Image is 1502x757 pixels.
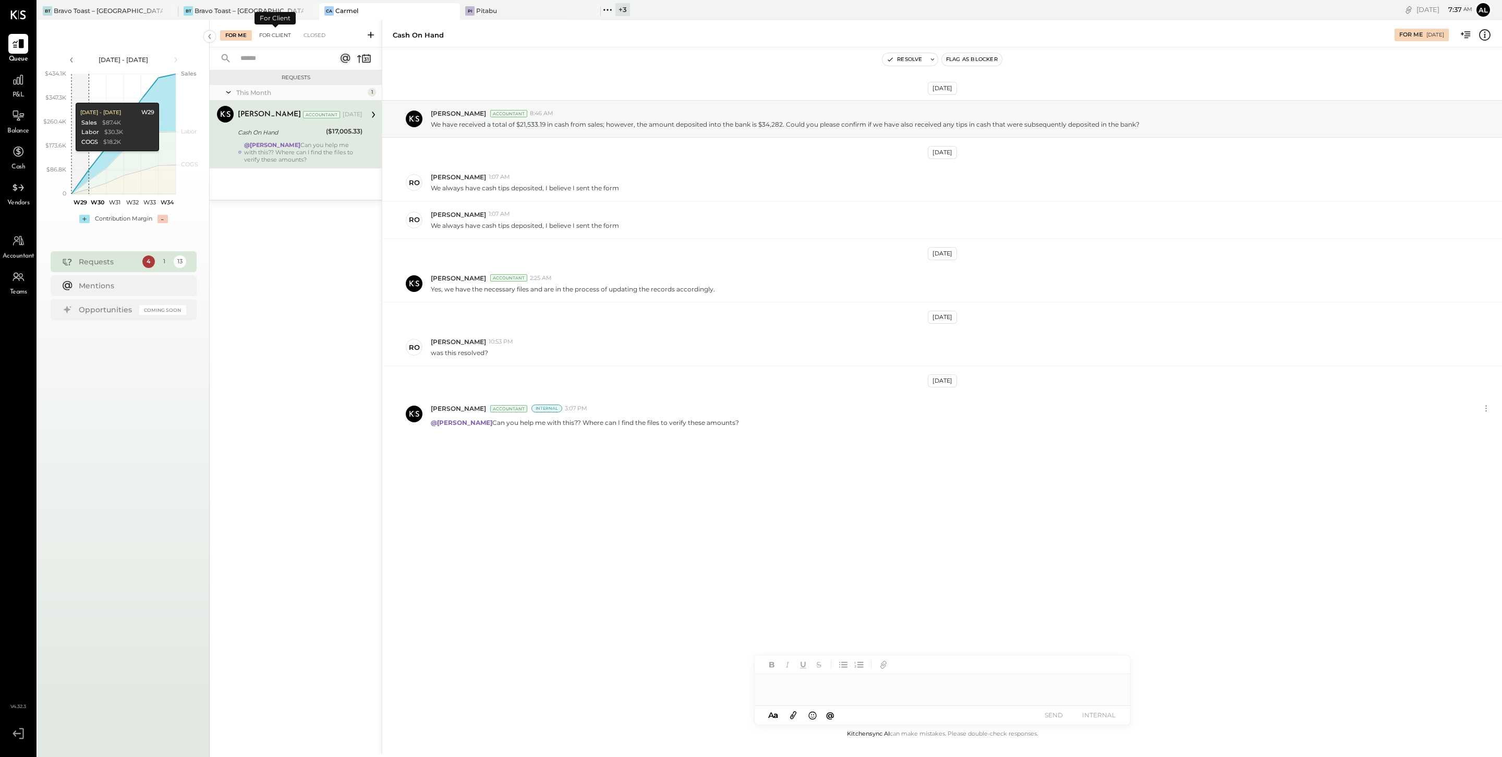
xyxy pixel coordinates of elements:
div: - [158,215,168,223]
text: 0 [63,190,66,197]
div: copy link [1403,4,1414,15]
div: Can you help me with this?? Where can I find the files to verify these amounts? [244,141,362,163]
div: For Client [254,30,296,41]
div: [DATE] [928,146,957,159]
div: For Me [220,30,252,41]
span: Balance [7,127,29,136]
div: $18.2K [103,138,120,146]
p: was this resolved? [431,348,488,357]
text: W29 [73,199,87,206]
div: [DATE] - [DATE] [79,55,168,64]
span: a [773,710,778,720]
div: Ca [324,6,334,16]
div: Coming Soon [139,305,186,315]
text: Sales [181,70,197,77]
button: Italic [781,658,794,671]
text: W34 [160,199,174,206]
button: Strikethrough [812,658,826,671]
div: 4 [142,255,155,268]
div: This Month [236,88,365,97]
span: [PERSON_NAME] [431,173,486,181]
a: Balance [1,106,36,136]
span: Cash [11,163,25,172]
div: Carmel [335,6,358,15]
span: 3:07 PM [565,405,587,413]
button: Al [1475,2,1492,18]
div: [DATE] - [DATE] [80,109,120,116]
span: Teams [10,288,27,297]
span: 8:46 AM [530,109,553,118]
div: $87.4K [102,119,120,127]
button: INTERNAL [1078,708,1120,722]
div: [DATE] [928,374,957,387]
div: 1 [368,88,376,96]
div: Requests [79,257,137,267]
div: ($17,005.33) [326,126,362,137]
span: [PERSON_NAME] [431,404,486,413]
div: Closed [298,30,331,41]
text: W33 [143,199,156,206]
div: Requests [215,74,377,81]
text: W31 [109,199,120,206]
text: $86.8K [46,166,66,173]
div: Bravo Toast – [GEOGRAPHIC_DATA] [54,6,163,15]
span: Accountant [3,252,34,261]
div: ro [409,343,420,352]
div: Bravo Toast – [GEOGRAPHIC_DATA] [195,6,304,15]
div: [DATE] [343,111,362,119]
span: [PERSON_NAME] [431,109,486,118]
span: 10:53 PM [489,338,513,346]
div: W29 [141,108,154,117]
div: Accountant [490,405,527,412]
div: Accountant [490,274,527,282]
div: + 3 [615,3,630,16]
a: P&L [1,70,36,100]
p: We have received a total of $21,533.19 in cash from sales; however, the amount deposited into the... [431,120,1140,129]
span: 1:07 AM [489,173,510,181]
strong: @[PERSON_NAME] [431,419,492,426]
div: For Client [255,12,296,25]
span: @ [826,710,834,720]
div: ro [409,178,420,188]
text: Labor [181,128,197,135]
p: We always have cash tips deposited, I believe I sent the form [431,184,619,192]
div: Opportunities [79,304,134,315]
button: @ [823,709,838,722]
a: Vendors [1,178,36,208]
div: Contribution Margin [95,215,152,223]
button: Add URL [877,658,890,671]
div: Labor [81,128,99,137]
div: [DATE] [928,247,957,260]
a: Teams [1,267,36,297]
button: Aa [765,710,782,721]
text: COGS [181,161,198,168]
button: Ordered List [852,658,866,671]
div: BT [184,6,193,16]
div: [DATE] [928,82,957,95]
text: $434.1K [45,70,66,77]
div: 13 [174,255,186,268]
div: Accountant [490,110,527,117]
button: Resolve [882,53,926,66]
div: $30.3K [104,128,123,137]
text: $260.4K [43,118,66,125]
div: Pi [465,6,475,16]
a: Queue [1,34,36,64]
p: We always have cash tips deposited, I believe I sent the form [431,221,619,230]
div: [DATE] [1426,31,1444,39]
div: Internal [531,405,562,412]
div: COGS [81,138,98,146]
span: 2:25 AM [530,274,552,283]
div: [PERSON_NAME] [238,109,301,120]
div: Accountant [303,111,340,118]
div: Mentions [79,280,181,291]
div: [DATE] [1416,5,1472,15]
div: + [79,215,90,223]
div: For Me [1399,31,1423,39]
div: Cash On Hand [393,30,444,40]
span: P&L [13,91,25,100]
text: $347.3K [45,94,66,101]
div: Pitabu [476,6,497,15]
div: Sales [81,119,96,127]
p: Yes, we have the necessary files and are in the process of updating the records accordingly. [431,285,715,294]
